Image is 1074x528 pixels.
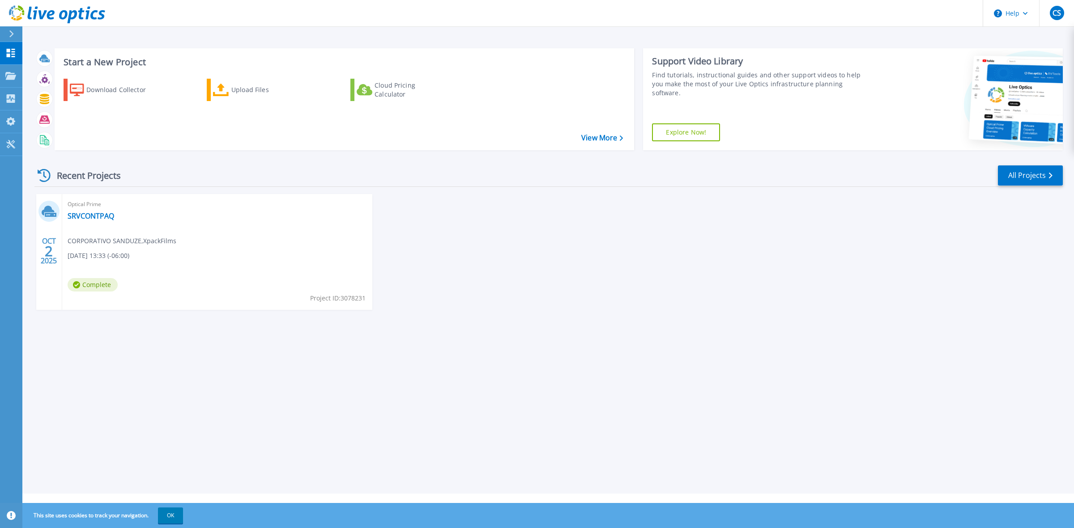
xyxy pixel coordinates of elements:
a: All Projects [998,165,1063,186]
span: Optical Prime [68,199,367,209]
a: View More [581,134,623,142]
h3: Start a New Project [64,57,623,67]
div: OCT 2025 [40,235,57,267]
a: Upload Files [207,79,307,101]
div: Upload Files [231,81,303,99]
span: CS [1053,9,1061,17]
span: [DATE] 13:33 (-06:00) [68,251,129,261]
span: Complete [68,278,118,291]
div: Cloud Pricing Calculator [375,81,446,99]
a: Download Collector [64,79,163,101]
div: Recent Projects [34,165,133,186]
a: SRVCONTPAQ [68,211,114,220]
span: CORPORATIVO SANDUZE , XpackFilms [68,236,176,246]
a: Explore Now! [652,123,720,141]
button: OK [158,507,183,524]
span: This site uses cookies to track your navigation. [25,507,183,524]
div: Support Video Library [652,55,868,67]
div: Download Collector [86,81,158,99]
div: Find tutorials, instructional guides and other support videos to help you make the most of your L... [652,71,868,97]
a: Cloud Pricing Calculator [350,79,450,101]
span: Project ID: 3078231 [310,293,366,303]
span: 2 [45,247,53,255]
